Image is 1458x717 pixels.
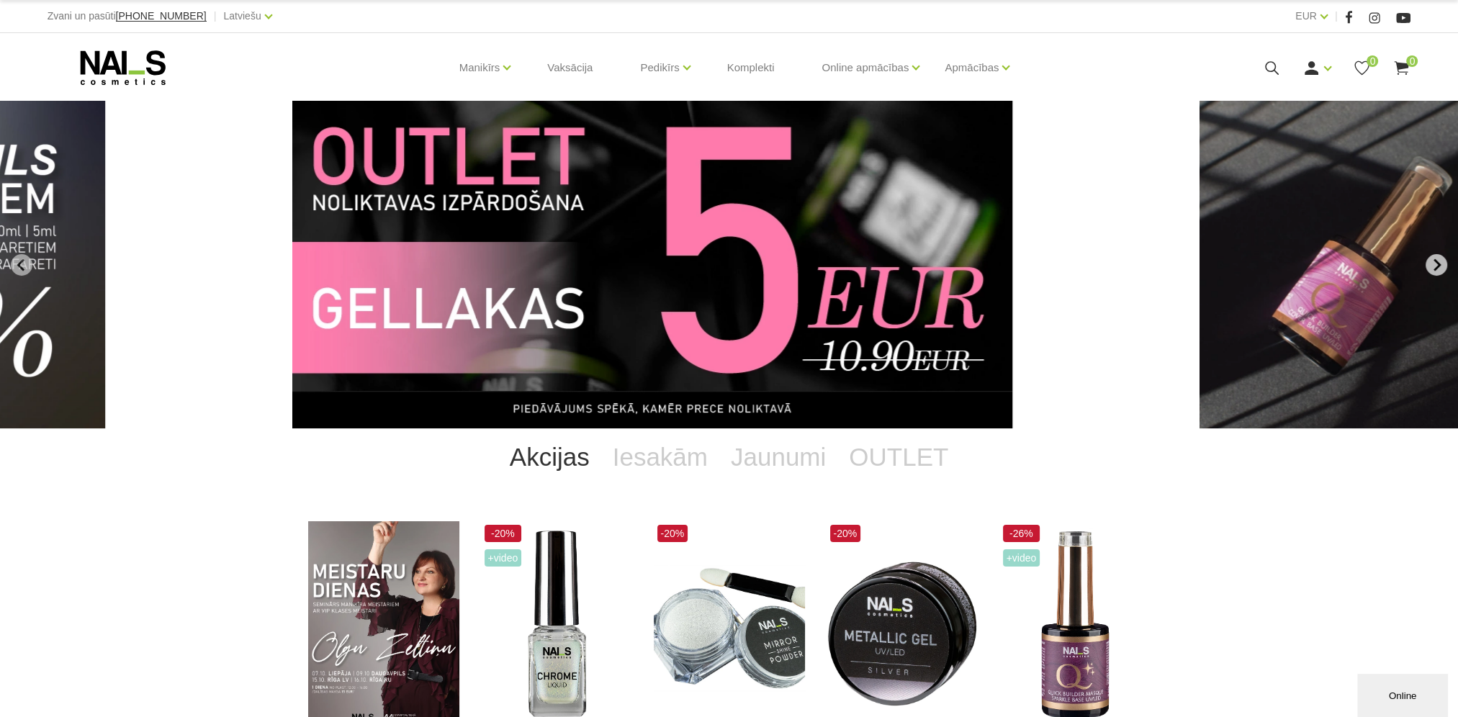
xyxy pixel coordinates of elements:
a: 0 [1392,59,1410,77]
a: Akcijas [498,428,601,486]
span: -20% [830,525,861,542]
span: -26% [1003,525,1040,542]
a: OUTLET [837,428,960,486]
a: Vaksācija [536,33,604,102]
span: 0 [1367,55,1378,67]
a: Manikīrs [459,39,500,96]
a: EUR [1295,7,1317,24]
span: 0 [1406,55,1418,67]
a: Online apmācības [822,39,909,96]
a: 0 [1353,59,1371,77]
span: | [214,7,217,25]
a: Komplekti [716,33,786,102]
span: +Video [1003,549,1040,567]
a: Jaunumi [719,428,837,486]
a: [PHONE_NUMBER] [116,11,207,22]
span: -20% [485,525,522,542]
span: -20% [657,525,688,542]
button: Next slide [1426,254,1447,276]
span: [PHONE_NUMBER] [116,10,207,22]
iframe: chat widget [1357,671,1451,717]
span: +Video [485,549,522,567]
div: Zvani un pasūti [48,7,207,25]
a: Pedikīrs [640,39,679,96]
a: Iesakām [601,428,719,486]
a: Latviešu [224,7,261,24]
li: 11 of 12 [292,101,1167,428]
span: | [1335,7,1338,25]
button: Previous slide [11,254,32,276]
a: Apmācības [945,39,999,96]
